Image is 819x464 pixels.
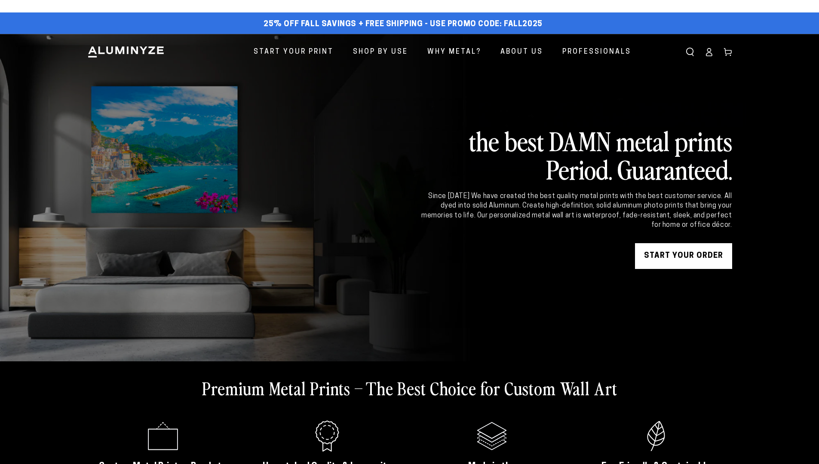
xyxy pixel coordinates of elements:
a: Professionals [556,41,638,64]
a: Shop By Use [347,41,414,64]
a: About Us [494,41,549,64]
summary: Search our site [681,43,699,61]
a: Why Metal? [421,41,488,64]
span: About Us [500,46,543,58]
span: Why Metal? [427,46,481,58]
a: START YOUR Order [635,243,732,269]
span: Professionals [562,46,631,58]
h2: Premium Metal Prints – The Best Choice for Custom Wall Art [202,377,617,399]
img: Aluminyze [87,46,165,58]
span: Shop By Use [353,46,408,58]
span: Start Your Print [254,46,334,58]
span: 25% off FALL Savings + Free Shipping - Use Promo Code: FALL2025 [264,20,543,29]
h2: the best DAMN metal prints Period. Guaranteed. [420,126,732,183]
a: Start Your Print [247,41,340,64]
div: Since [DATE] We have created the best quality metal prints with the best customer service. All dy... [420,192,732,230]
